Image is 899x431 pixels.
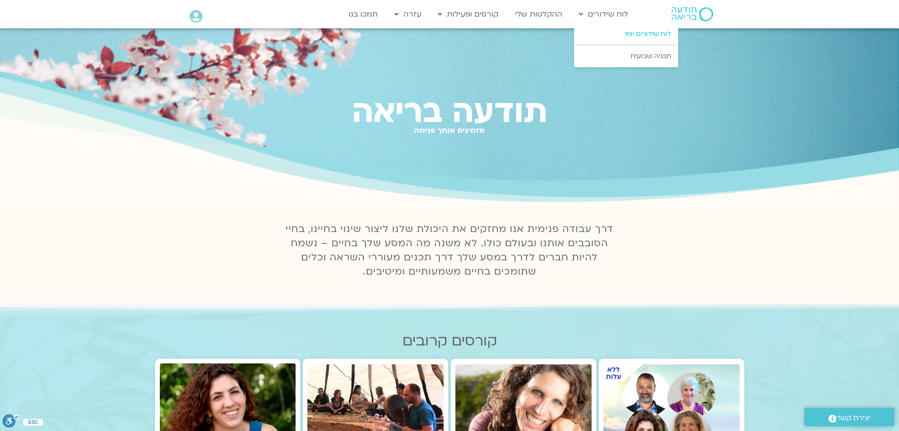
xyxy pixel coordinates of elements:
h2: קורסים קרובים [155,333,744,349]
a: יצירת קשר [804,408,894,426]
a: תכניה שבועית [574,45,678,67]
a: תמכו בנו [344,5,383,23]
a: לוח שידורים יומי [574,23,678,45]
span: יצירת קשר [837,412,871,424]
a: לוח שידורים [574,5,633,23]
a: ההקלטות שלי [510,5,567,23]
a: קורסים ופעילות [433,5,503,23]
p: דרך עבודה פנימית אנו מחזקים את היכולת שלנו ליצור שינוי בחיינו, בחיי הסובבים אותנו ובעולם כולו. לא... [280,222,619,279]
a: עזרה [390,5,426,23]
img: תודעה בריאה [672,7,713,21]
